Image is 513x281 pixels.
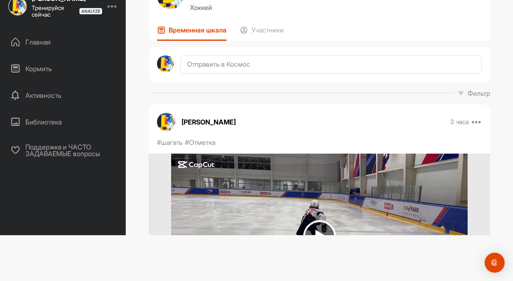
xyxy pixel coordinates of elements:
ya-tr-span: 3 часа [450,118,469,126]
ya-tr-span: Активность [25,92,61,99]
ya-tr-span: #Отметка [185,138,215,147]
ya-tr-span: Фильтр [468,89,490,97]
ya-tr-span: Кормить [25,65,52,72]
ya-tr-span: Хоккей [190,3,212,12]
img: аватар [157,113,175,131]
ya-tr-span: Временная шкала [169,26,227,34]
div: Тренируйся сейчас [32,5,102,18]
img: аватар [157,55,174,72]
ya-tr-span: Библиотека [25,119,62,125]
ya-tr-span: [PERSON_NAME] [182,117,236,127]
img: воспроизвести [303,220,336,253]
ya-tr-span: Главная [25,39,50,45]
ya-tr-span: #шагать [157,138,182,147]
div: Откройте Интерком-Мессенджер [485,253,505,273]
ya-tr-span: Поддержка и ЧАСТО ЗАДАВАЕМЫЕ вопросы [25,144,116,157]
ya-tr-span: Участники [252,26,284,34]
img: Тренируйте сейчас , анализируйте [79,8,102,15]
